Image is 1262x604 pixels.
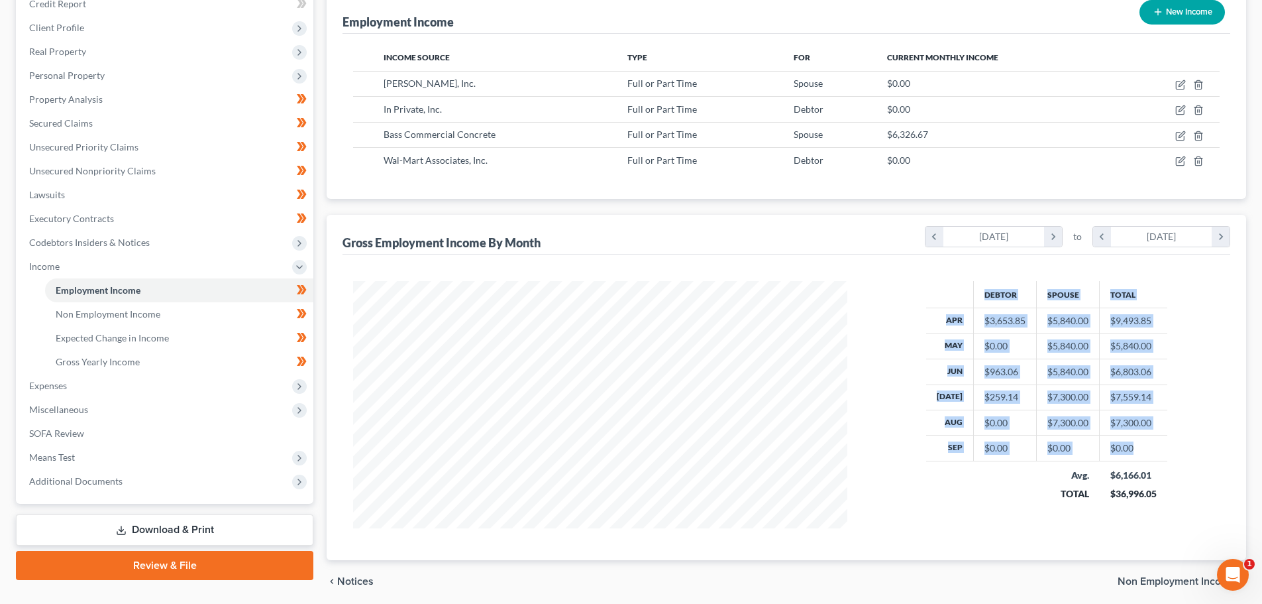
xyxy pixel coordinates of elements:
span: Expected Change in Income [56,332,169,343]
span: Non Employment Income [56,308,160,320]
span: Income [29,261,60,272]
span: $0.00 [887,78,910,89]
span: Executory Contracts [29,213,114,224]
div: Avg. [1047,469,1089,482]
div: Employment Income [342,14,454,30]
td: $0.00 [1100,436,1167,461]
div: [DATE] [943,227,1045,247]
th: Spouse [1037,281,1100,308]
span: Spouse [794,129,823,140]
span: For [794,52,810,62]
span: Notices [337,576,374,587]
span: Additional Documents [29,475,123,487]
span: Debtor [794,103,823,115]
span: Unsecured Priority Claims [29,141,138,152]
span: 1 [1244,559,1255,570]
a: Lawsuits [19,183,313,207]
span: Client Profile [29,22,84,33]
th: Jun [926,359,974,385]
i: chevron_right [1212,227,1230,247]
a: Expected Change in Income [45,326,313,350]
i: chevron_left [1093,227,1111,247]
span: Employment Income [56,284,140,296]
span: Type [627,52,647,62]
a: Non Employment Income [45,302,313,326]
div: $7,300.00 [1047,391,1088,404]
span: In Private, Inc. [384,103,442,115]
div: $36,996.05 [1110,487,1157,501]
span: Current Monthly Income [887,52,998,62]
span: Income Source [384,52,450,62]
span: Full or Part Time [627,78,697,89]
span: Expenses [29,380,67,391]
div: $5,840.00 [1047,365,1088,379]
iframe: Intercom live chat [1217,559,1249,591]
th: Debtor [974,281,1037,308]
span: Real Property [29,46,86,57]
i: chevron_left [925,227,943,247]
td: $5,840.00 [1100,333,1167,359]
span: Property Analysis [29,93,103,105]
span: Non Employment Income [1118,576,1236,587]
div: $0.00 [984,442,1025,455]
div: $0.00 [984,416,1025,430]
span: Full or Part Time [627,103,697,115]
a: Unsecured Priority Claims [19,135,313,159]
div: $7,300.00 [1047,416,1088,430]
div: $963.06 [984,365,1025,379]
span: Secured Claims [29,117,93,129]
div: $5,840.00 [1047,339,1088,353]
i: chevron_right [1044,227,1062,247]
a: Employment Income [45,278,313,302]
span: Unsecured Nonpriority Claims [29,165,156,176]
div: $5,840.00 [1047,314,1088,328]
div: TOTAL [1047,487,1089,501]
td: $9,493.85 [1100,308,1167,333]
td: $6,803.06 [1100,359,1167,385]
td: $7,559.14 [1100,385,1167,410]
span: Codebtors Insiders & Notices [29,237,150,248]
td: $7,300.00 [1100,410,1167,436]
div: $0.00 [984,339,1025,353]
span: Full or Part Time [627,129,697,140]
th: [DATE] [926,385,974,410]
a: Review & File [16,551,313,580]
th: Aug [926,410,974,436]
div: $259.14 [984,391,1025,404]
a: Property Analysis [19,88,313,111]
div: $0.00 [1047,442,1088,455]
th: May [926,333,974,359]
span: Full or Part Time [627,154,697,166]
span: Miscellaneous [29,404,88,415]
a: Download & Print [16,514,313,546]
a: Executory Contracts [19,207,313,231]
span: $0.00 [887,154,910,166]
span: Debtor [794,154,823,166]
span: Gross Yearly Income [56,356,140,367]
i: chevron_left [327,576,337,587]
span: SOFA Review [29,428,84,439]
div: $6,166.01 [1110,469,1157,482]
div: $3,653.85 [984,314,1025,328]
button: chevron_left Notices [327,576,374,587]
span: Personal Property [29,70,105,81]
button: Non Employment Income chevron_right [1118,576,1246,587]
th: Apr [926,308,974,333]
div: Gross Employment Income By Month [342,235,541,251]
div: [DATE] [1111,227,1212,247]
a: SOFA Review [19,422,313,446]
span: Lawsuits [29,189,65,200]
a: Secured Claims [19,111,313,135]
span: [PERSON_NAME], Inc. [384,78,476,89]
span: to [1073,230,1082,243]
th: Sep [926,436,974,461]
span: Spouse [794,78,823,89]
a: Unsecured Nonpriority Claims [19,159,313,183]
th: Total [1100,281,1167,308]
a: Gross Yearly Income [45,350,313,374]
span: $0.00 [887,103,910,115]
span: $6,326.67 [887,129,928,140]
span: Bass Commercial Concrete [384,129,496,140]
span: Means Test [29,452,75,463]
span: Wal-Mart Associates, Inc. [384,154,488,166]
